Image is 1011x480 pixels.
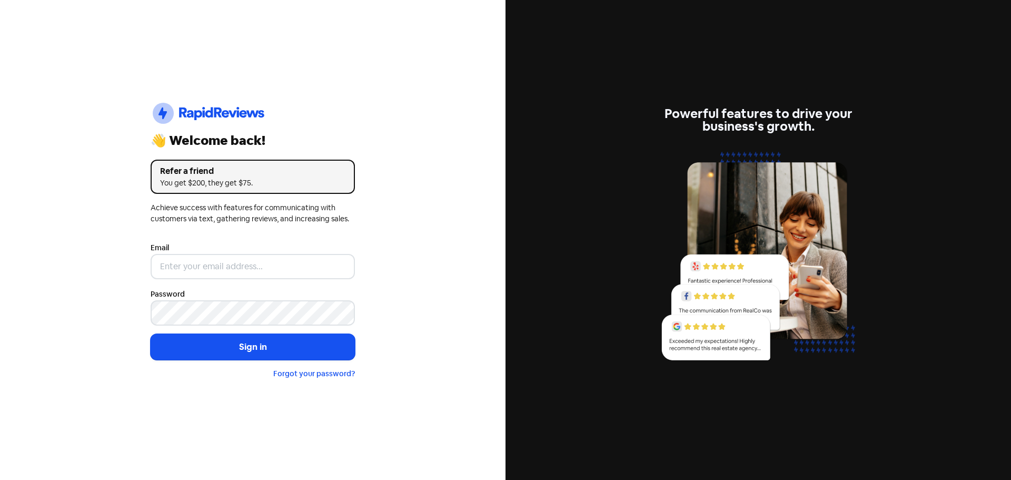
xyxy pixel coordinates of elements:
[160,178,345,189] div: You get $200, they get $75.
[151,134,355,147] div: 👋 Welcome back!
[151,254,355,279] input: Enter your email address...
[151,242,169,253] label: Email
[151,289,185,300] label: Password
[160,165,345,178] div: Refer a friend
[656,145,860,373] img: reviews
[151,202,355,224] div: Achieve success with features for communicating with customers via text, gathering reviews, and i...
[273,369,355,378] a: Forgot your password?
[656,107,860,133] div: Powerful features to drive your business's growth.
[151,334,355,360] button: Sign in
